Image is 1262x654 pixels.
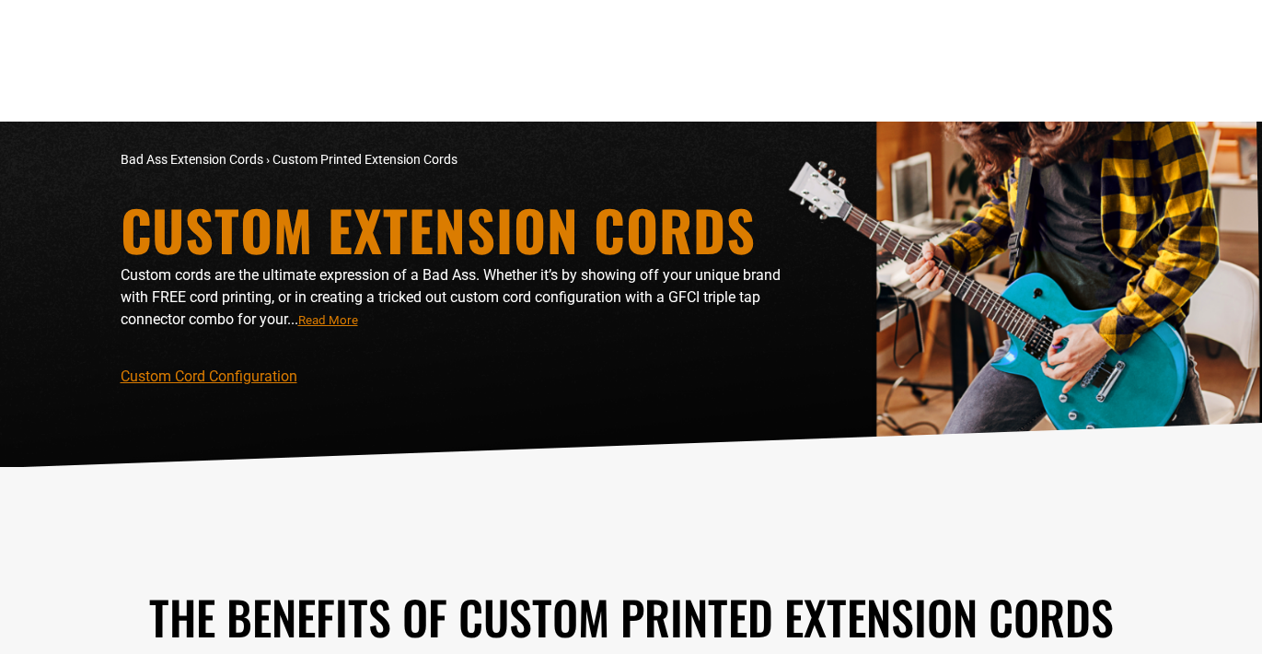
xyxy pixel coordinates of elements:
[121,150,793,169] nav: breadcrumbs
[266,152,270,167] span: ›
[121,368,297,385] a: Custom Cord Configuration
[121,202,793,257] h1: Custom Extension Cords
[121,152,263,167] a: Bad Ass Extension Cords
[121,587,1142,647] h2: The Benefits of Custom Printed Extension Cords
[298,313,358,327] span: Read More
[121,264,793,331] p: Custom cords are the ultimate expression of a Bad Ass. Whether it’s by showing off your unique br...
[272,152,457,167] span: Custom Printed Extension Cords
